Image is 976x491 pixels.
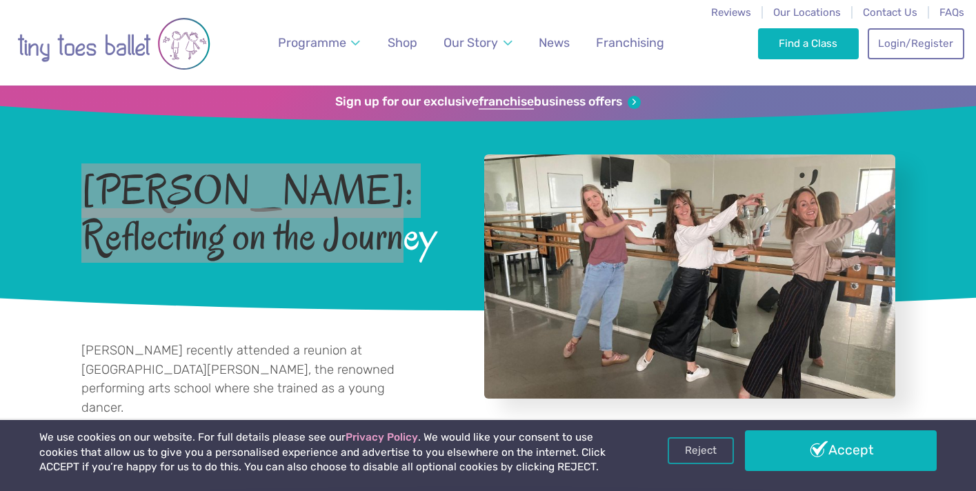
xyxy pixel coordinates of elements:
[81,165,448,259] span: [PERSON_NAME]: Reflecting on the Journey
[278,35,346,50] span: Programme
[668,437,734,463] a: Reject
[17,9,210,79] img: tiny toes ballet
[939,6,964,19] a: FAQs
[272,28,367,59] a: Programme
[773,6,841,19] a: Our Locations
[444,35,498,50] span: Our Story
[381,28,424,59] a: Shop
[479,94,534,110] strong: franchise
[437,28,519,59] a: Our Story
[590,28,670,59] a: Franchising
[388,35,417,50] span: Shop
[868,28,964,59] a: Login/Register
[596,35,664,50] span: Franchising
[335,94,641,110] a: Sign up for our exclusivefranchisebusiness offers
[346,431,418,443] a: Privacy Policy
[863,6,917,19] a: Contact Us
[539,35,570,50] span: News
[711,6,751,19] a: Reviews
[532,28,576,59] a: News
[758,28,859,59] a: Find a Class
[81,341,424,417] p: [PERSON_NAME] recently attended a reunion at [GEOGRAPHIC_DATA][PERSON_NAME], the renowned perform...
[39,430,623,475] p: We use cookies on our website. For full details please see our . We would like your consent to us...
[745,430,937,470] a: Accept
